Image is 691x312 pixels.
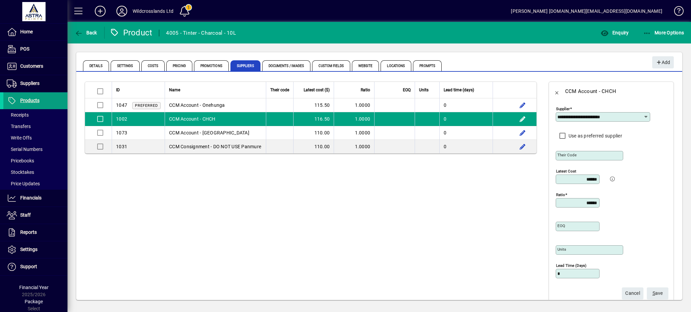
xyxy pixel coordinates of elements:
[567,132,622,139] label: Use as preferred supplier
[381,60,411,71] span: Locations
[230,60,260,71] span: Suppliers
[141,60,165,71] span: Costs
[3,190,67,207] a: Financials
[111,60,140,71] span: Settings
[625,288,640,299] span: Cancel
[133,6,173,17] div: Wildcrosslands Ltd
[20,264,37,269] span: Support
[293,140,334,153] td: 110.00
[165,112,266,126] td: CCM Account - CHCH
[7,124,31,129] span: Transfers
[641,27,686,39] button: More Options
[270,86,289,94] span: Their code
[334,126,374,140] td: 1.0000
[3,178,67,189] a: Price Updates
[20,63,43,69] span: Customers
[3,258,67,275] a: Support
[3,144,67,155] a: Serial Numbers
[83,60,109,71] span: Details
[166,60,192,71] span: Pricing
[20,247,37,252] span: Settings
[334,98,374,112] td: 1.0000
[3,207,67,224] a: Staff
[20,98,39,103] span: Products
[334,112,374,126] td: 1.0000
[643,30,684,35] span: More Options
[19,285,49,290] span: Financial Year
[334,140,374,153] td: 1.0000
[601,30,629,35] span: Enquiry
[116,86,120,94] span: ID
[75,30,97,35] span: Back
[556,192,565,197] mat-label: Ratio
[3,241,67,258] a: Settings
[3,224,67,241] a: Reports
[312,60,350,71] span: Custom Fields
[439,98,493,112] td: 0
[20,229,37,235] span: Reports
[3,166,67,178] a: Stocktakes
[653,290,655,296] span: S
[7,147,43,152] span: Serial Numbers
[7,169,34,175] span: Stocktakes
[20,195,42,200] span: Financials
[511,6,662,17] div: [PERSON_NAME] [DOMAIN_NAME][EMAIL_ADDRESS][DOMAIN_NAME]
[262,60,311,71] span: Documents / Images
[165,98,266,112] td: CCM Account - Onehunga
[110,27,153,38] div: Product
[3,75,67,92] a: Suppliers
[20,46,29,52] span: POS
[419,86,429,94] span: Units
[439,112,493,126] td: 0
[293,112,334,126] td: 116.50
[89,5,111,17] button: Add
[556,106,570,111] mat-label: Supplier
[7,135,32,141] span: Write Offs
[361,86,370,94] span: Ratio
[656,57,670,68] span: Add
[165,140,266,153] td: CCM Consignment - DO NOT USE Panmure
[3,155,67,166] a: Pricebooks
[116,116,127,122] div: 1002
[3,121,67,132] a: Transfers
[669,1,683,23] a: Knowledge Base
[565,86,616,97] div: CCM Account - CHCH
[652,56,674,68] button: Add
[7,112,29,118] span: Receipts
[413,60,442,71] span: Prompts
[20,212,31,218] span: Staff
[166,28,236,38] div: 4005 - Tinter - Charcoal - 10L
[293,98,334,112] td: 115.50
[3,132,67,144] a: Write Offs
[111,5,133,17] button: Profile
[165,126,266,140] td: CCM Account - [GEOGRAPHIC_DATA]
[20,29,33,34] span: Home
[194,60,229,71] span: Promotions
[557,247,566,252] mat-label: Units
[549,83,565,99] app-page-header-button: Back
[403,86,411,94] span: EOQ
[304,86,330,94] span: Latest cost ($)
[20,81,39,86] span: Suppliers
[557,153,577,157] mat-label: Their code
[7,158,34,163] span: Pricebooks
[556,263,586,268] mat-label: Lead time (days)
[439,140,493,153] td: 0
[7,181,40,186] span: Price Updates
[3,41,67,58] a: POS
[25,299,43,304] span: Package
[135,103,158,108] span: Preferred
[3,109,67,121] a: Receipts
[169,86,180,94] span: Name
[73,27,99,39] button: Back
[3,24,67,40] a: Home
[352,60,379,71] span: Website
[622,287,643,300] button: Cancel
[116,129,127,136] div: 1073
[116,143,127,150] div: 1031
[653,288,663,299] span: ave
[67,27,105,39] app-page-header-button: Back
[293,126,334,140] td: 110.00
[556,169,576,174] mat-label: Latest cost
[444,86,474,94] span: Lead time (days)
